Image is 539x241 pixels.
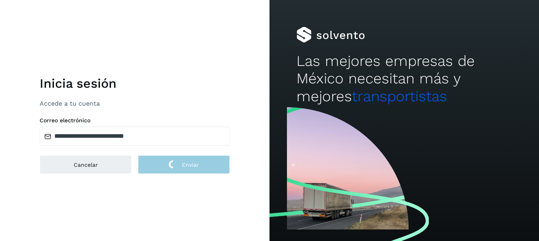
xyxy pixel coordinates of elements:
[40,100,230,107] p: Accede a tu cuenta
[182,162,199,168] span: Enviar
[74,162,98,168] span: Cancelar
[352,88,447,105] span: transportistas
[40,155,132,174] button: Cancelar
[138,155,230,174] button: Enviar
[296,52,512,105] h2: Las mejores empresas de México necesitan más y mejores
[40,117,230,124] label: Correo electrónico
[40,76,230,91] h1: Inicia sesión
